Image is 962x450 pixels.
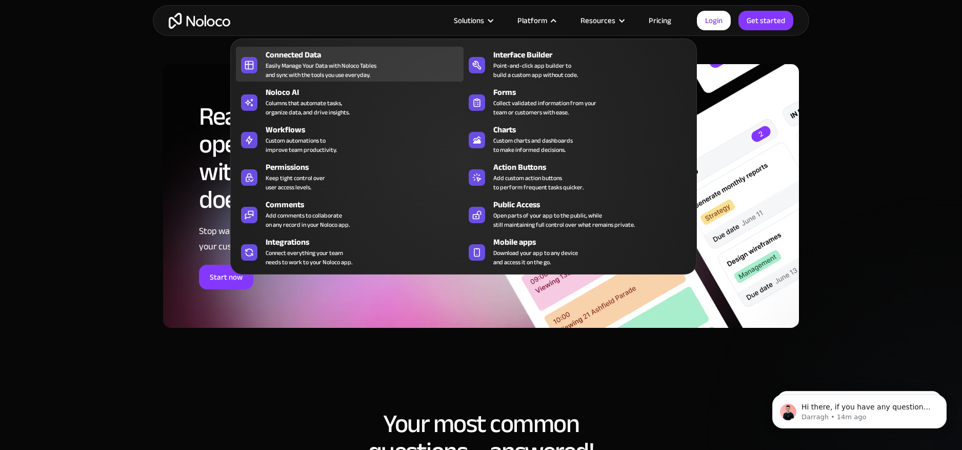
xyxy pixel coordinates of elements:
div: Add custom action buttons to perform frequent tasks quicker. [493,173,584,192]
div: Easily Manage Your Data with Noloco Tables and sync with the tools you use everyday. [266,61,376,80]
h2: Ready to solve your operations challenges with a platform that does it all? [199,103,458,213]
div: Public Access [493,199,696,211]
a: Pricing [636,14,684,27]
div: Open parts of your app to the public, while still maintaining full control over what remains priv... [493,211,635,229]
div: Mobile apps [493,236,696,248]
div: Add comments to collaborate on any record in your Noloco app. [266,211,350,229]
div: Platform [517,14,547,27]
a: Public AccessOpen parts of your app to the public, whilestill maintaining full control over what ... [464,197,691,231]
div: Noloco AI [266,86,468,99]
div: Columns that automate tasks, organize data, and drive insights. [266,99,350,117]
a: home [169,13,230,29]
div: Keep tight control over user access levels. [266,173,325,192]
a: Interface BuilderPoint-and-click app builder tobuild a custom app without code. [464,47,691,82]
div: Connected Data [266,49,468,61]
a: Connected DataEasily Manage Your Data with Noloco Tablesand sync with the tools you use everyday. [236,47,464,82]
a: Start now [199,265,253,289]
a: CommentsAdd comments to collaborateon any record in your Noloco app. [236,197,464,231]
div: Connect everything your team needs to work to your Noloco app. [266,248,352,267]
a: PermissionsKeep tight control overuser access levels. [236,159,464,194]
div: Collect validated information from your team or customers with ease. [493,99,596,117]
a: ChartsCustom charts and dashboardsto make informed decisions. [464,122,691,156]
div: Resources [568,14,636,27]
nav: Platform [230,24,697,275]
div: Point-and-click app builder to build a custom app without code. [493,61,578,80]
div: Forms [493,86,696,99]
div: Permissions [266,161,468,173]
a: Mobile appsDownload your app to any deviceand access it on the go. [464,234,691,269]
a: FormsCollect validated information from yourteam or customers with ease. [464,84,691,119]
div: Resources [580,14,615,27]
div: Integrations [266,236,468,248]
div: Action Buttons [493,161,696,173]
div: Workflows [266,124,468,136]
div: Stop waiting for the perfect solution to come along — start building your custom app [DATE] and w... [199,224,458,255]
div: Interface Builder [493,49,696,61]
span: Download your app to any device and access it on the go. [493,248,578,267]
a: Noloco AIColumns that automate tasks,organize data, and drive insights. [236,84,464,119]
div: Comments [266,199,468,211]
a: Login [697,11,731,30]
div: Platform [505,14,568,27]
iframe: Intercom notifications message [757,373,962,445]
a: WorkflowsCustom automations toimprove team productivity. [236,122,464,156]
a: Action ButtonsAdd custom action buttonsto perform frequent tasks quicker. [464,159,691,194]
div: Solutions [441,14,505,27]
div: Custom automations to improve team productivity. [266,136,337,154]
a: IntegrationsConnect everything your teamneeds to work to your Noloco app. [236,234,464,269]
a: Get started [738,11,793,30]
div: Charts [493,124,696,136]
div: Solutions [454,14,484,27]
div: Custom charts and dashboards to make informed decisions. [493,136,573,154]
